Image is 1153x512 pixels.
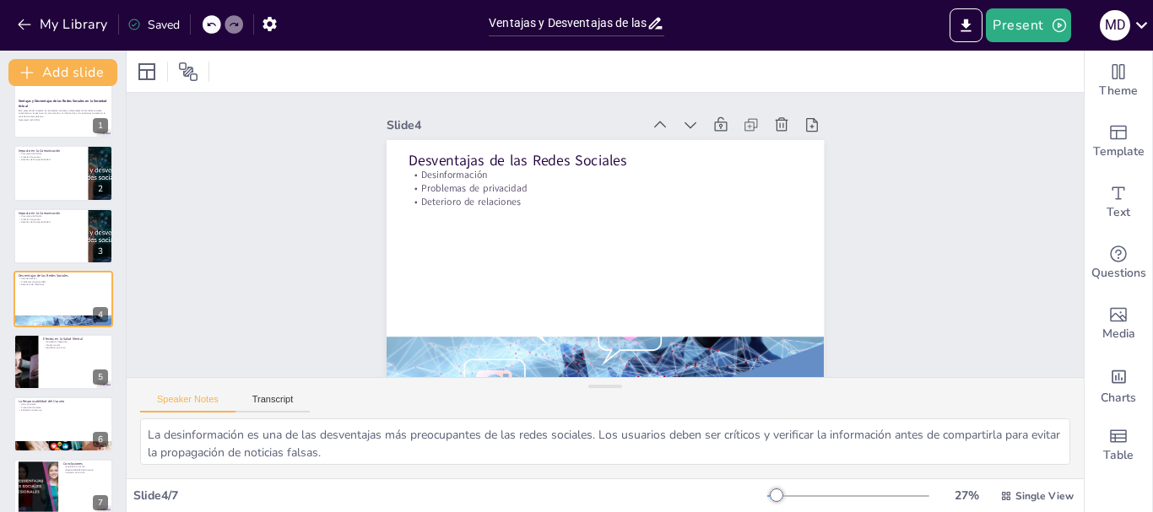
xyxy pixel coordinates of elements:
div: 3 [14,208,113,264]
span: Questions [1091,264,1146,283]
textarea: La desinformación es una de las desventajas más preocupantes de las redes sociales. Los usuarios ... [140,418,1070,465]
p: Desinformación [19,278,108,281]
div: 4 [14,271,113,326]
p: Deterioro de relaciones [19,283,108,287]
span: Text [1107,203,1130,222]
div: 5 [14,334,113,390]
p: Problemas de privacidad [562,72,734,437]
button: Export to PowerPoint [950,8,982,42]
span: Table [1103,446,1134,465]
div: Add ready made slides [1085,111,1152,172]
div: 5 [93,369,108,385]
div: Slide 4 [684,77,802,316]
button: Add slide [8,59,117,86]
div: Change the overall theme [1085,51,1152,111]
div: 4 [93,307,108,322]
p: Equilibrio en el uso [63,466,108,469]
p: Creación de grupos [19,218,84,221]
span: Media [1102,325,1135,343]
p: Presión social [43,343,108,347]
button: Speaker Notes [140,394,235,412]
span: Single View [1015,489,1074,503]
span: Charts [1101,389,1136,407]
p: Desventajas de las Redes Sociales [19,273,108,278]
div: 1 [93,118,108,133]
button: Transcript [235,394,311,412]
p: Protección de datos [19,406,108,409]
div: M D [1100,10,1130,40]
p: Esta presentación explora las principales ventajas y desventajas de las redes sociales, analizand... [19,109,108,118]
p: Equilibrio en el uso [43,346,108,349]
p: La Responsabilidad del Usuario [19,399,108,404]
div: 27 % [946,488,987,504]
input: Insert title [489,11,647,35]
p: Creación de grupos [19,154,84,158]
div: 7 [93,495,108,510]
p: Comunicación fluida [19,152,84,155]
div: Layout [133,58,160,85]
button: Present [986,8,1070,42]
p: Responsabilidad del usuario [63,468,108,472]
p: Educación sobre uso [19,409,108,412]
p: Desinformación [574,77,746,442]
div: Slide 4 / 7 [133,488,767,504]
p: Impacto en la vida [63,472,108,475]
div: 1 [14,83,113,138]
p: Conclusiones [63,461,108,466]
div: 2 [14,145,113,201]
p: Desafíos de la superficialidad [19,221,84,224]
p: Efectos en la Salud Mental [43,336,108,341]
p: Impacto en la Comunicación [19,211,84,216]
p: Desventajas de las Redes Sociales [584,81,763,449]
div: Add a table [1085,415,1152,476]
p: Deterioro de relaciones [549,66,722,431]
div: Saved [127,17,180,33]
p: Desafíos de la superficialidad [19,158,84,161]
p: Uso consciente [19,402,108,406]
div: Get real-time input from your audience [1085,233,1152,294]
strong: Ventajas y Desventajas de las Redes Sociales en la Sociedad Actual [19,99,107,108]
p: Ansiedad y depresión [43,340,108,343]
div: 6 [14,396,113,452]
p: Problemas de privacidad [19,280,108,283]
div: 2 [93,181,108,197]
button: My Library [13,11,115,38]
span: Theme [1099,82,1138,100]
div: 3 [93,244,108,259]
div: Add charts and graphs [1085,354,1152,415]
div: 6 [93,432,108,447]
div: Add text boxes [1085,172,1152,233]
span: Position [178,62,198,82]
p: Generated with [URL] [19,118,108,121]
div: Add images, graphics, shapes or video [1085,294,1152,354]
p: Impacto en la Comunicación [19,148,84,153]
button: M D [1100,8,1130,42]
p: Comunicación fluida [19,214,84,218]
span: Template [1093,143,1145,161]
